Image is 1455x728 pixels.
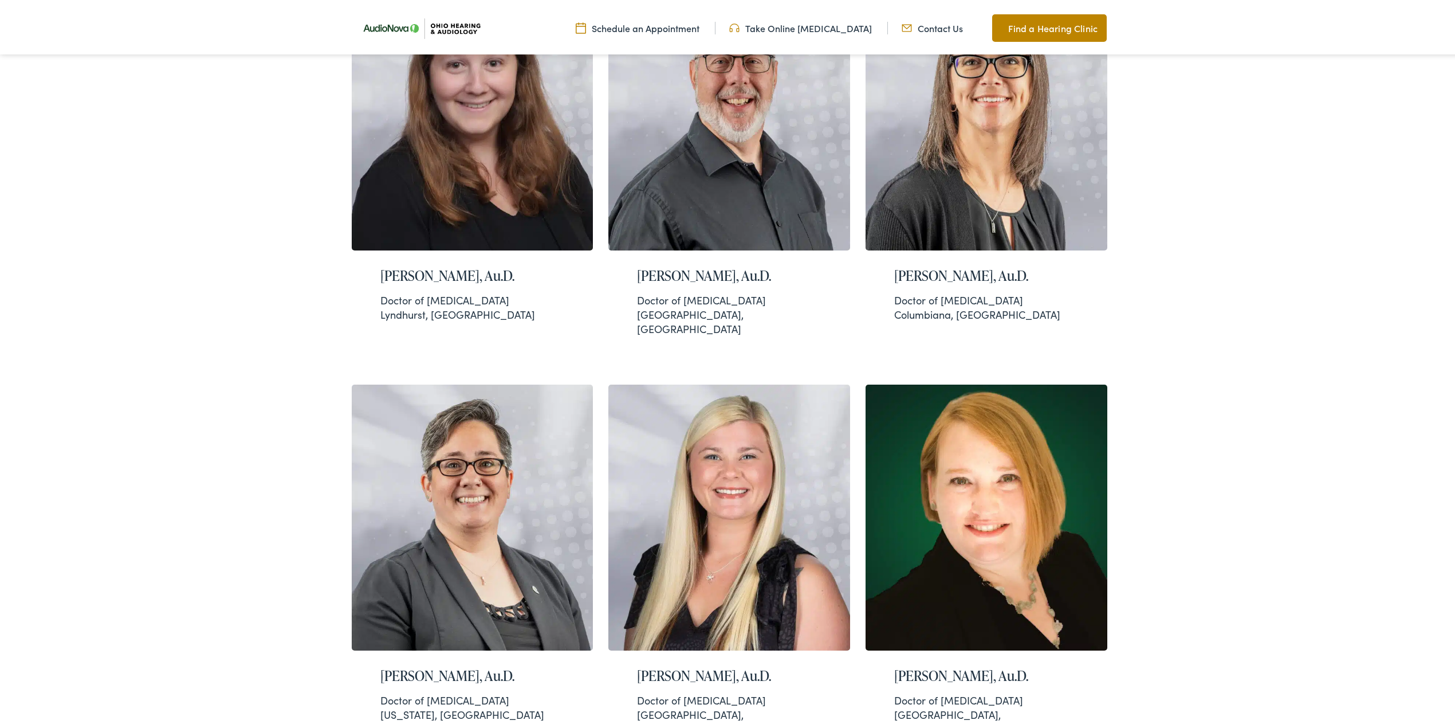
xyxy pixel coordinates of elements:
a: Contact Us [902,19,963,32]
a: Take Online [MEDICAL_DATA] [729,19,872,32]
img: Jessica Talarrzyk [608,382,850,648]
div: [GEOGRAPHIC_DATA], [GEOGRAPHIC_DATA] [637,290,821,334]
h2: [PERSON_NAME], Au.D. [894,265,1079,281]
img: Mail icon representing email contact with Ohio Hearing in Cincinnati, OH [902,19,912,32]
h2: [PERSON_NAME], Au.D. [380,665,565,682]
div: Doctor of [MEDICAL_DATA] [637,290,821,304]
div: Doctor of [MEDICAL_DATA] [894,690,1079,704]
div: Doctor of [MEDICAL_DATA] [637,690,821,704]
div: Columbiana, [GEOGRAPHIC_DATA] [894,290,1079,319]
h2: [PERSON_NAME], Au.D. [637,265,821,281]
div: Doctor of [MEDICAL_DATA] [380,290,565,304]
div: Doctor of [MEDICAL_DATA] [380,690,565,704]
img: Calendar Icon to schedule a hearing appointment in Cincinnati, OH [576,19,586,32]
h2: [PERSON_NAME], Au.D. [637,665,821,682]
h2: [PERSON_NAME], Au.D. [380,265,565,281]
img: Headphones icone to schedule online hearing test in Cincinnati, OH [729,19,740,32]
a: Find a Hearing Clinic [992,11,1107,39]
div: Lyndhurst, [GEOGRAPHIC_DATA] [380,290,565,319]
h2: [PERSON_NAME], Au.D. [894,665,1079,682]
img: Map pin icon to find Ohio Hearing & Audiology in Cincinnati, OH [992,18,1002,32]
a: Schedule an Appointment [576,19,699,32]
img: Heather Vaught, Doctor of Audiology in Bucyrus, OH at Ohio Hearing & Audiology [352,382,593,648]
div: Doctor of [MEDICAL_DATA] [894,290,1079,304]
div: [US_STATE], [GEOGRAPHIC_DATA] [380,690,565,719]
